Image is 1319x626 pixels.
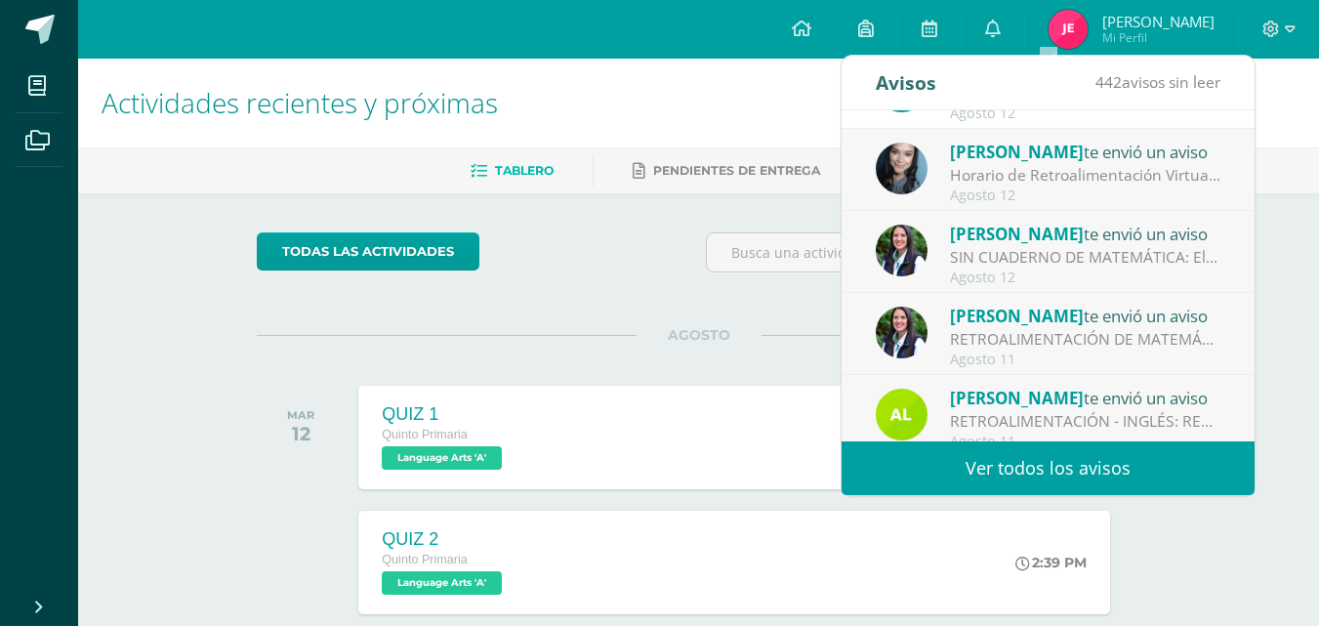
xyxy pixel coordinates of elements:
div: Agosto 12 [950,270,1221,286]
span: Language Arts 'A' [382,571,502,595]
span: [PERSON_NAME] [950,305,1084,327]
span: [PERSON_NAME] [950,141,1084,163]
div: MAR [287,408,314,422]
div: 2:39 PM [1015,554,1087,571]
div: RETROALIMENTACIÓN DE MATEMÁTICA: Estimado Juan Pablo Escobar, por este medio te informo que debes... [950,328,1221,351]
span: AGOSTO [637,326,762,344]
a: Pendientes de entrega [633,155,820,187]
div: Agosto 11 [950,352,1221,368]
div: Horario de Retroalimentación Virtual - TERCER BIMESTRE: Queridos estudiantes, Les recordamos que ... [950,164,1221,187]
span: Actividades recientes y próximas [102,84,498,121]
span: Mi Perfil [1102,29,1215,46]
span: Language Arts 'A' [382,446,502,470]
div: Agosto 12 [950,188,1221,204]
img: 6f21a0d63d717e8a6ba66bf9a4515893.png [876,143,927,194]
div: Agosto 11 [950,434,1221,450]
a: todas las Actividades [257,232,479,271]
div: SIN CUADERNO DE MATEMÁTICA: El día de hoy Juan Pablo se presentó a la clase de matemática sin su ... [950,246,1221,269]
span: avisos sin leer [1095,71,1220,93]
div: Agosto 12 [950,105,1221,122]
div: te envió un aviso [950,303,1221,328]
div: te envió un aviso [950,221,1221,246]
div: te envió un aviso [950,139,1221,164]
div: 12 [287,422,314,445]
span: Pendientes de entrega [653,163,820,178]
span: [PERSON_NAME] [950,387,1084,409]
span: [PERSON_NAME] [950,223,1084,245]
span: Quinto Primaria [382,428,468,441]
span: [PERSON_NAME] [1102,12,1215,31]
a: Tablero [471,155,554,187]
span: 442 [1095,71,1122,93]
img: 44f3a1ec8c1d2236ba898c23e01d4293.png [1049,10,1088,49]
a: Ver todos los avisos [842,441,1255,495]
div: QUIZ 2 [382,529,507,550]
img: 17d60be5ef358e114dc0f01a4fe601a5.png [876,307,927,358]
img: d694d120381c9787321d81f1c295417b.png [876,389,927,440]
div: te envió un aviso [950,385,1221,410]
span: Quinto Primaria [382,553,468,566]
span: Tablero [495,163,554,178]
div: Avisos [876,56,936,109]
div: RETROALIMENTACIÓN - INGLÉS: RETROALIMENTACIÓN - INGLÉS Estimado estudiante, por este medio te inf... [950,410,1221,433]
input: Busca una actividad próxima aquí... [707,233,1139,271]
img: 17d60be5ef358e114dc0f01a4fe601a5.png [876,225,927,276]
div: QUIZ 1 [382,404,507,425]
